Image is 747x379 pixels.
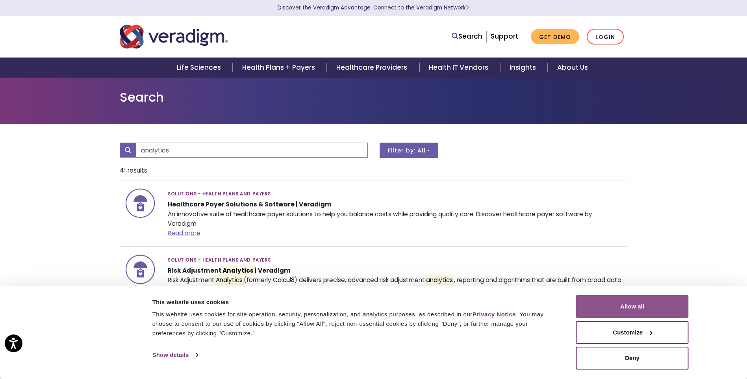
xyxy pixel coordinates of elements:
[152,349,198,361] a: Show details
[327,58,419,78] a: Healthcare Providers
[126,188,155,218] img: icon-search-segment-health-plans-payers.svg
[531,29,579,45] a: Get Demo
[380,143,439,158] button: Filter by: All
[152,297,558,307] div: This website uses cookies
[466,4,469,11] span: Learn More
[168,188,271,200] span: Solutions - Health Plans and Payers
[419,58,500,78] a: Health IT Vendors
[452,31,482,42] a: Search
[167,58,233,78] a: Life Sciences
[152,310,558,338] div: This website uses cookies for site operation, security, personalization, and analytics purposes, ...
[162,255,628,305] div: Risk Adjustment (formerly Calcul8) delivers precise, advanced risk adjustment , reporting and alg...
[126,255,155,284] img: icon-search-segment-health-plans-payers.svg
[136,143,368,158] input: Search
[168,229,200,237] a: Read more
[162,188,628,238] div: An innovative suite of healthcare payer solutions to help you balance costs while providing quali...
[500,58,548,78] a: Insights
[548,58,597,78] a: About Us
[596,322,738,370] iframe: Drift Chat Widget
[491,32,518,41] a: Support
[168,200,332,208] strong: Healthcare Payer Solutions & Software | Veradigm
[576,347,689,370] button: Deny
[576,321,689,344] button: Customize
[215,275,244,285] mark: Analytics
[120,24,228,50] img: Veradigm logo
[120,161,628,180] li: 41 results
[425,275,454,285] mark: analytics
[473,311,516,318] a: Privacy Notice
[576,295,689,318] button: Allow all
[278,4,469,11] a: Discover the Veradigm Advantage: Connect to the Veradigm NetworkLearn More
[233,58,327,78] a: Health Plans + Payers
[221,265,255,276] mark: Analytics
[120,90,628,105] h1: Search
[587,29,624,45] a: Login
[168,255,271,266] span: Solutions - Health Plans and Payers
[168,265,291,276] strong: Risk Adjustment | Veradigm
